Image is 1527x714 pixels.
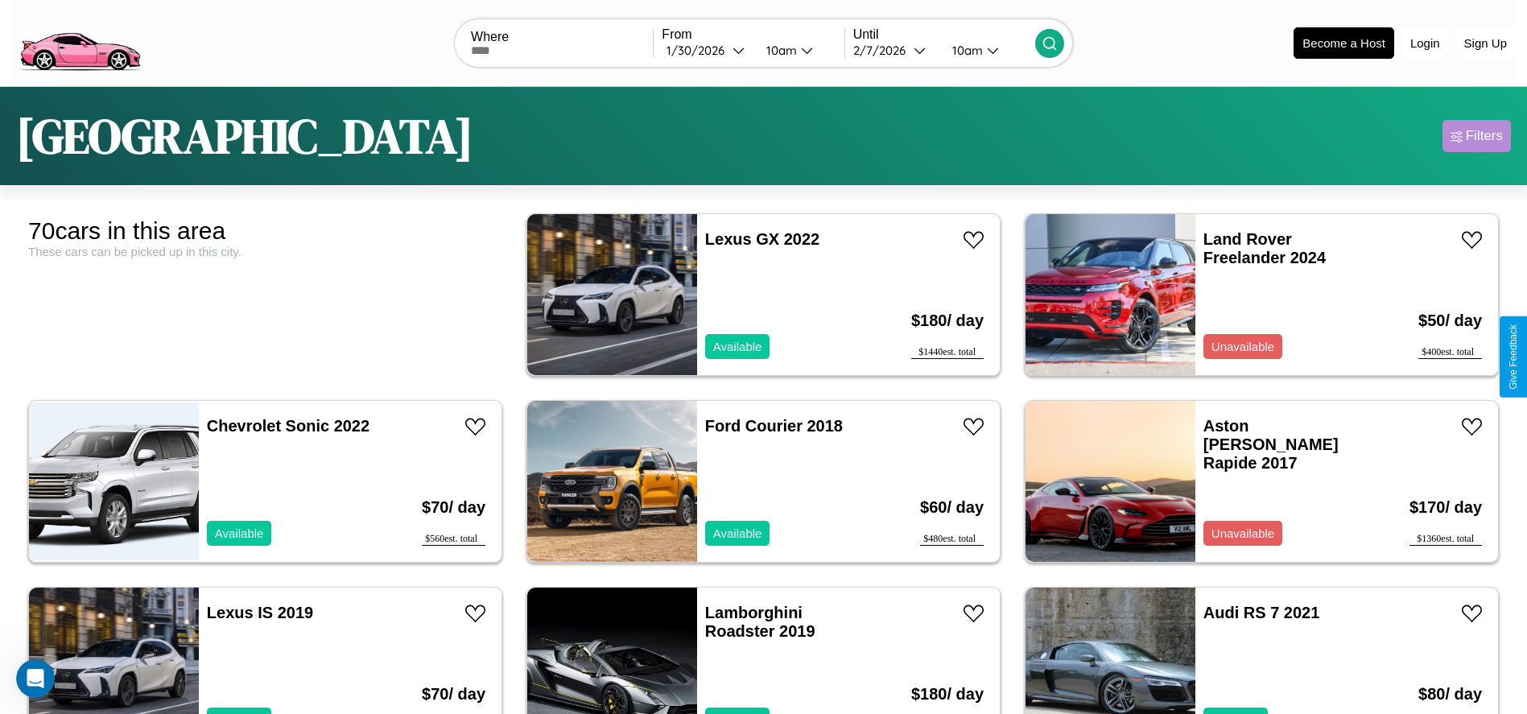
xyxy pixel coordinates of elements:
div: $ 1360 est. total [1409,533,1482,546]
button: Login [1402,28,1448,58]
div: $ 400 est. total [1418,346,1482,359]
h3: $ 180 / day [911,295,984,346]
a: Lexus IS 2019 [207,604,313,621]
button: 10am [753,42,844,59]
button: Filters [1442,120,1511,152]
h3: $ 70 / day [422,482,485,533]
div: 2 / 7 / 2026 [853,43,914,58]
button: Become a Host [1294,27,1394,59]
img: logo [12,8,147,75]
div: Give Feedback [1508,324,1519,390]
button: Sign Up [1456,28,1515,58]
div: 10am [758,43,801,58]
p: Unavailable [1211,336,1274,357]
p: Available [713,522,762,544]
div: $ 560 est. total [422,533,485,546]
div: 1 / 30 / 2026 [667,43,733,58]
div: 70 cars in this area [28,217,502,245]
a: Audi RS 7 2021 [1203,604,1320,621]
div: $ 1440 est. total [911,346,984,359]
iframe: Intercom live chat [16,659,55,698]
h3: $ 50 / day [1418,295,1482,346]
button: 1/30/2026 [662,42,753,59]
div: $ 480 est. total [920,533,984,546]
h3: $ 60 / day [920,482,984,533]
a: Lamborghini Roadster 2019 [705,604,815,640]
div: 10am [944,43,987,58]
label: Until [853,27,1035,42]
h1: [GEOGRAPHIC_DATA] [16,103,473,169]
h3: $ 170 / day [1409,482,1482,533]
p: Unavailable [1211,522,1274,544]
a: Aston [PERSON_NAME] Rapide 2017 [1203,417,1339,472]
p: Available [215,522,264,544]
a: Chevrolet Sonic 2022 [207,417,369,435]
div: These cars can be picked up in this city. [28,245,502,258]
a: Lexus GX 2022 [705,230,819,248]
a: Land Rover Freelander 2024 [1203,230,1326,266]
label: From [662,27,844,42]
label: Where [471,30,653,44]
a: Ford Courier 2018 [705,417,843,435]
button: 10am [939,42,1035,59]
p: Available [713,336,762,357]
div: Filters [1466,128,1503,144]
